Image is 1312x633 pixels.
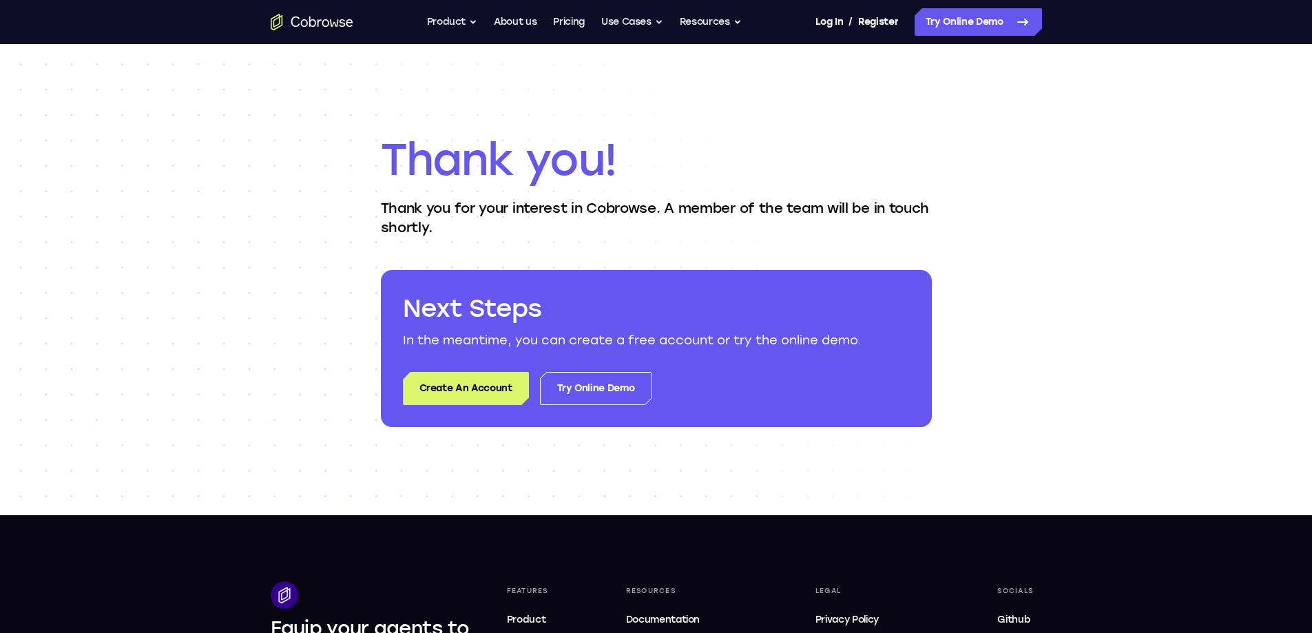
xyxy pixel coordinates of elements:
a: Log In [815,8,843,36]
div: Features [501,581,567,601]
h1: Thank you! [381,132,932,187]
span: / [848,14,853,30]
a: About us [494,8,537,36]
a: Try Online Demo [915,8,1042,36]
div: Resources [621,581,756,601]
h2: Next Steps [403,292,910,325]
span: Privacy Policy [815,614,879,625]
p: Thank you for your interest in Cobrowse. A member of the team will be in touch shortly. [381,198,932,237]
span: Github [997,614,1030,625]
a: Go to the home page [271,14,353,30]
p: In the meantime, you can create a free account or try the online demo. [403,331,910,350]
span: Product [507,614,546,625]
a: Pricing [553,8,585,36]
a: Try Online Demo [540,372,652,405]
span: Documentation [626,614,700,625]
button: Resources [680,8,742,36]
button: Product [427,8,478,36]
button: Use Cases [601,8,663,36]
div: Socials [992,581,1041,601]
div: Legal [810,581,938,601]
a: Register [858,8,898,36]
a: Create An Account [403,372,529,405]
